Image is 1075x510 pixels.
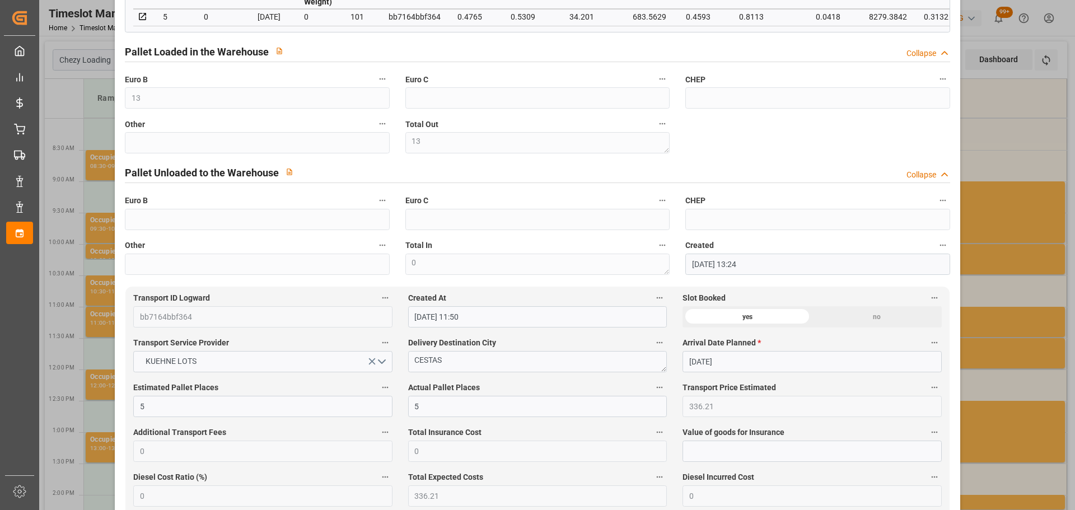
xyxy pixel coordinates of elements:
textarea: CESTAS [408,351,667,372]
span: Other [125,240,145,251]
button: Transport ID Logward [378,291,392,305]
button: Other [375,238,390,252]
textarea: 0 [405,254,670,275]
div: 0.4765 [457,10,494,24]
button: Created [936,238,950,252]
button: CHEP [936,72,950,86]
span: Transport Service Provider [133,337,229,349]
input: DD-MM-YYYY HH:MM [685,254,950,275]
span: Transport ID Logward [133,292,210,304]
span: CHEP [685,74,705,86]
span: Delivery Destination City [408,337,496,349]
button: Slot Booked [927,291,942,305]
div: [DATE] [258,10,287,24]
span: Total Out [405,119,438,130]
h2: Pallet Loaded in the Warehouse [125,44,269,59]
button: Value of goods for Insurance [927,425,942,439]
div: Collapse [906,169,936,181]
div: yes [683,306,812,327]
button: Total Insurance Cost [652,425,667,439]
div: 0.8113 [739,10,799,24]
button: Other [375,116,390,131]
span: KUEHNE LOTS [140,355,202,367]
button: Additional Transport Fees [378,425,392,439]
span: Total Expected Costs [408,471,483,483]
span: Other [125,119,145,130]
h2: Pallet Unloaded to the Warehouse [125,165,279,180]
button: Transport Service Provider [378,335,392,350]
span: Diesel Incurred Cost [683,471,754,483]
span: Actual Pallet Places [408,382,480,394]
div: 0 [304,10,334,24]
div: no [812,306,941,327]
button: Delivery Destination City [652,335,667,350]
textarea: 13 [405,132,670,153]
button: Euro C [655,193,670,208]
span: Total In [405,240,432,251]
div: 101 [350,10,372,24]
div: 5 [163,10,187,24]
span: CHEP [685,195,705,207]
span: Euro B [125,74,148,86]
span: Transport Price Estimated [683,382,776,394]
button: Actual Pallet Places [652,380,667,395]
button: View description [279,161,300,183]
div: 0 [204,10,241,24]
span: Created At [408,292,446,304]
button: open menu [133,351,392,372]
span: Euro C [405,74,428,86]
button: Created At [652,291,667,305]
div: 0.3132 [924,10,960,24]
div: bb7164bbf364 [389,10,441,24]
div: Collapse [906,48,936,59]
input: DD-MM-YYYY HH:MM [408,306,667,327]
div: 34.201 [569,10,616,24]
div: 683.5629 [633,10,669,24]
div: 0.4593 [686,10,722,24]
button: Estimated Pallet Places [378,380,392,395]
button: Transport Price Estimated [927,380,942,395]
span: Euro C [405,195,428,207]
span: Estimated Pallet Places [133,382,218,394]
button: CHEP [936,193,950,208]
div: 8279.3842 [869,10,907,24]
button: View description [269,40,290,62]
span: Arrival Date Planned [683,337,761,349]
span: Slot Booked [683,292,726,304]
span: Value of goods for Insurance [683,427,784,438]
button: Euro B [375,193,390,208]
button: Total Expected Costs [652,470,667,484]
button: Diesel Incurred Cost [927,470,942,484]
span: Diesel Cost Ratio (%) [133,471,207,483]
div: 0.5309 [511,10,553,24]
span: Additional Transport Fees [133,427,226,438]
button: Diesel Cost Ratio (%) [378,470,392,484]
span: Created [685,240,714,251]
div: 0.0418 [816,10,852,24]
span: Euro B [125,195,148,207]
button: Euro B [375,72,390,86]
input: DD-MM-YYYY [683,351,941,372]
button: Euro C [655,72,670,86]
button: Arrival Date Planned * [927,335,942,350]
button: Total Out [655,116,670,131]
button: Total In [655,238,670,252]
span: Total Insurance Cost [408,427,482,438]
